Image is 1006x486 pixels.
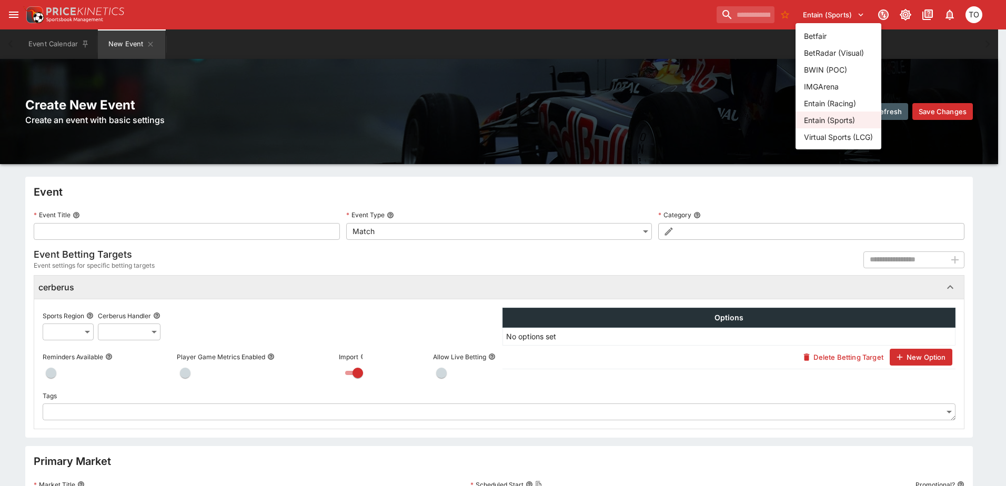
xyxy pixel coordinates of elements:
[796,61,881,78] li: BWIN (POC)
[796,78,881,95] li: IMGArena
[796,44,881,61] li: BetRadar (Visual)
[796,27,881,44] li: Betfair
[796,95,881,112] li: Entain (Racing)
[796,112,881,128] li: Entain (Sports)
[796,128,881,145] li: Virtual Sports (LCG)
